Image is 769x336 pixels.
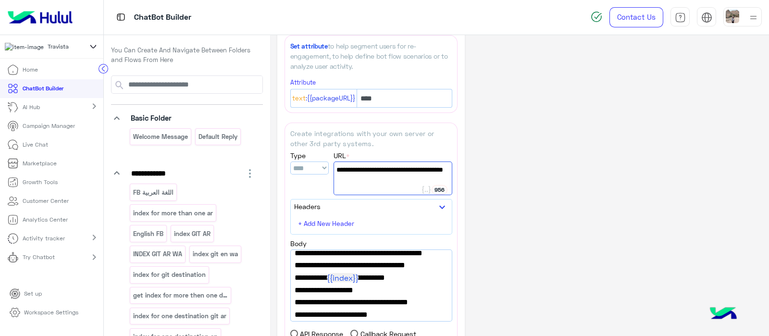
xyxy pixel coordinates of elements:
p: Try Chatbot [23,253,55,261]
a: Set up [2,285,50,303]
p: AI Hub [23,103,40,112]
div: 956 [432,185,447,195]
p: index git en wa [192,249,238,260]
img: Logo [4,7,76,27]
p: get index for more then one destination [133,290,229,301]
i: keyboard_arrow_down [111,112,123,124]
p: Marketplace [23,159,57,168]
label: Body [290,238,307,249]
mat-icon: chevron_right [88,251,100,263]
p: Welcome Message [133,131,189,142]
span: Travista [48,42,69,51]
p: English FB [133,228,164,239]
small: Attribute [290,79,316,86]
span: :{{packageURL}} [306,93,355,104]
p: Workspace Settings [24,308,78,317]
span: "failure_flow_name":"Welcome Message", [295,247,448,260]
button: Add user attribute [421,185,432,195]
span: "index_attribute_name":"index", [295,259,448,272]
mat-icon: chevron_right [88,232,100,243]
span: "text_message":"Message", [295,296,448,309]
p: Activity tracker [23,234,65,243]
button: + Add New Header [294,217,359,231]
span: [URL][DOMAIN_NAME] [336,164,449,175]
span: "index":" ", [295,272,448,284]
span: "limit":8, [295,309,448,321]
img: hulul-logo.png [707,298,740,331]
img: profile [747,12,759,24]
span: Set attribute [290,42,328,50]
p: INDEX GIT AR WA [133,249,183,260]
label: Type [290,150,306,161]
button: keyboard_arrow_down [436,201,448,213]
label: URL [334,150,349,161]
span: Text [292,93,306,104]
p: Customer Center [23,197,69,205]
div: to help segment users for re-engagement, to help define bot flow scenarios or to analyze user act... [290,41,452,71]
img: 312138898846134 [5,43,44,51]
p: Home [23,65,38,74]
p: Create integrations with your own server or other 3rd party systems. [290,128,452,149]
p: index for more than one ar [133,208,214,219]
label: Headers [294,201,321,212]
p: اللغة العربية FB [133,187,174,198]
a: Contact Us [609,7,663,27]
p: Default reply [198,131,238,142]
p: Analytics Center [23,215,68,224]
a: Workspace Settings [2,303,86,322]
span: "success_flow_name":"success flow Git", [295,284,448,297]
img: tab [701,12,712,23]
p: Growth Tools [23,178,58,187]
img: tab [675,12,686,23]
p: index for git destination [133,269,207,280]
img: spinner [591,11,602,23]
img: tab [115,11,127,23]
p: index for one destination git ar [133,311,227,322]
p: You Can Create And Navigate Between Folders and Flows From Here [111,46,263,64]
span: Basic Folder [131,113,172,122]
p: Live Chat [23,140,48,149]
mat-icon: chevron_right [88,100,100,112]
p: ChatBot Builder [134,11,191,24]
p: index GIT AR [173,228,211,239]
p: Campaign Manager [23,122,75,130]
i: keyboard_arrow_down [111,167,123,179]
img: userImage [726,10,739,23]
a: tab [670,7,690,27]
p: Set up [24,289,42,298]
span: {{index}} [327,273,359,282]
p: ChatBot Builder [23,84,63,93]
